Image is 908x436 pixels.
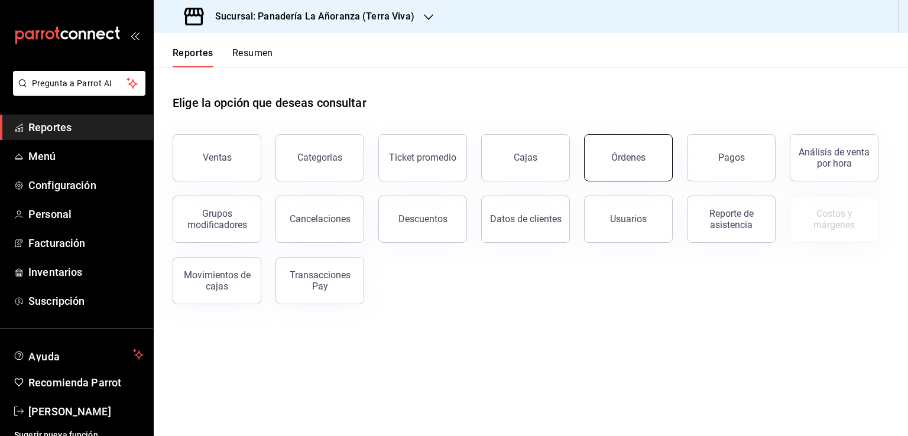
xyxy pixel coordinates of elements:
div: Análisis de venta por hora [797,147,871,169]
button: Pagos [687,134,776,181]
button: Usuarios [584,196,673,243]
button: Categorías [275,134,364,181]
span: Personal [28,206,144,222]
button: Movimientos de cajas [173,257,261,304]
button: Descuentos [378,196,467,243]
div: Reporte de asistencia [695,208,768,230]
button: Contrata inventarios para ver este reporte [790,196,878,243]
button: Datos de clientes [481,196,570,243]
span: Recomienda Parrot [28,375,144,391]
button: Análisis de venta por hora [790,134,878,181]
h1: Elige la opción que deseas consultar [173,94,367,112]
div: Categorías [297,152,342,163]
span: Reportes [28,119,144,135]
div: Cajas [514,152,537,163]
button: Cancelaciones [275,196,364,243]
div: navigation tabs [173,47,273,67]
div: Grupos modificadores [180,208,254,230]
span: Ayuda [28,347,128,362]
button: Órdenes [584,134,673,181]
span: Configuración [28,177,144,193]
div: Ticket promedio [389,152,456,163]
span: [PERSON_NAME] [28,404,144,419]
button: Grupos modificadores [173,196,261,243]
div: Pagos [718,152,745,163]
span: Inventarios [28,264,144,280]
div: Datos de clientes [490,213,562,224]
button: open_drawer_menu [130,31,140,40]
a: Pregunta a Parrot AI [8,86,145,98]
button: Pregunta a Parrot AI [13,71,145,96]
button: Resumen [232,47,273,67]
button: Ticket promedio [378,134,467,181]
div: Costos y márgenes [797,208,871,230]
button: Cajas [481,134,570,181]
h3: Sucursal: Panadería La Añoranza (Terra Viva) [206,9,414,24]
div: Cancelaciones [290,213,351,224]
span: Facturación [28,235,144,251]
span: Menú [28,148,144,164]
div: Movimientos de cajas [180,269,254,292]
div: Ventas [203,152,232,163]
span: Suscripción [28,293,144,309]
span: Pregunta a Parrot AI [32,77,127,90]
div: Usuarios [610,213,647,224]
button: Ventas [173,134,261,181]
button: Reporte de asistencia [687,196,776,243]
div: Descuentos [398,213,447,224]
div: Transacciones Pay [283,269,356,292]
div: Órdenes [611,152,646,163]
button: Transacciones Pay [275,257,364,304]
button: Reportes [173,47,213,67]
